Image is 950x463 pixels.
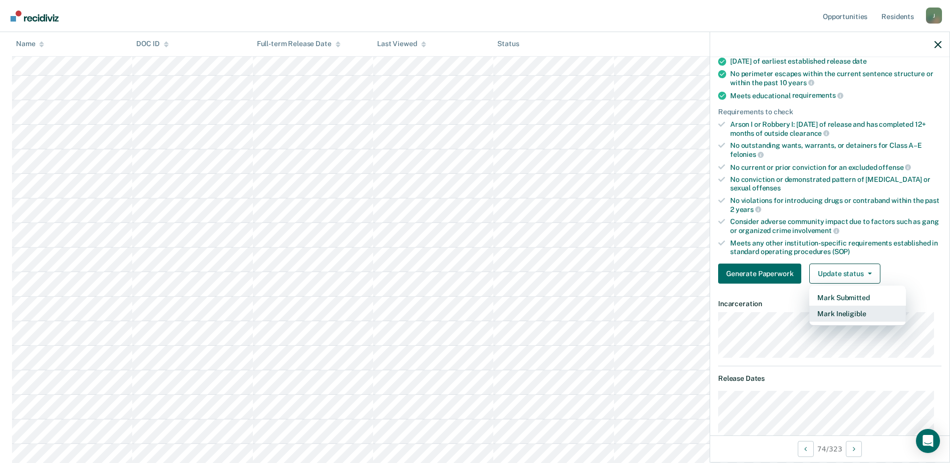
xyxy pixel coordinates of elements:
span: felonies [730,150,764,158]
div: Meets any other institution-specific requirements established in standard operating procedures [730,239,941,256]
div: No outstanding wants, warrants, or detainers for Class A–E [730,141,941,158]
span: involvement [792,226,839,235]
button: Mark Submitted [809,290,906,306]
div: [DATE] of earliest established release [730,57,941,66]
div: Open Intercom Messenger [916,429,940,453]
div: J [926,8,942,24]
span: date [852,57,867,65]
span: offenses [752,184,781,192]
span: clearance [790,129,830,137]
button: Profile dropdown button [926,8,942,24]
div: Arson I or Robbery I: [DATE] of release and has completed 12+ months of outside [730,120,941,137]
div: No violations for introducing drugs or contraband within the past 2 [730,196,941,213]
span: offense [878,163,911,171]
button: Generate Paperwork [718,264,801,284]
span: years [736,205,761,213]
div: Status [497,40,519,49]
dt: Incarceration [718,300,941,308]
div: No perimeter escapes within the current sentence structure or within the past 10 [730,70,941,87]
div: Full-term Release Date [257,40,341,49]
span: (SOP) [832,248,850,256]
dt: Release Dates [718,374,941,383]
div: Last Viewed [377,40,426,49]
div: No conviction or demonstrated pattern of [MEDICAL_DATA] or sexual [730,175,941,192]
div: Name [16,40,44,49]
button: Update status [809,264,880,284]
div: No current or prior conviction for an excluded [730,163,941,172]
button: Previous Opportunity [798,441,814,457]
div: Meets educational [730,91,941,100]
div: Consider adverse community impact due to factors such as gang or organized crime [730,217,941,235]
button: Next Opportunity [846,441,862,457]
img: Recidiviz [11,11,59,22]
div: Requirements to check [718,108,941,116]
div: 74 / 323 [710,435,949,462]
div: DOC ID [136,40,168,49]
span: requirements [792,91,843,99]
span: years [788,79,814,87]
button: Mark Ineligible [809,306,906,322]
